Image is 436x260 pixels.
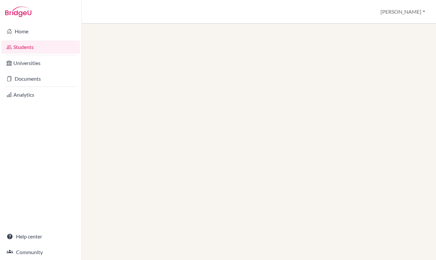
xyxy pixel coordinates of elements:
a: Community [1,246,80,259]
a: Universities [1,57,80,70]
a: Students [1,41,80,54]
a: Documents [1,72,80,85]
img: Bridge-U [5,7,31,17]
a: Help center [1,230,80,243]
a: Analytics [1,88,80,101]
button: [PERSON_NAME] [378,6,428,18]
a: Home [1,25,80,38]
